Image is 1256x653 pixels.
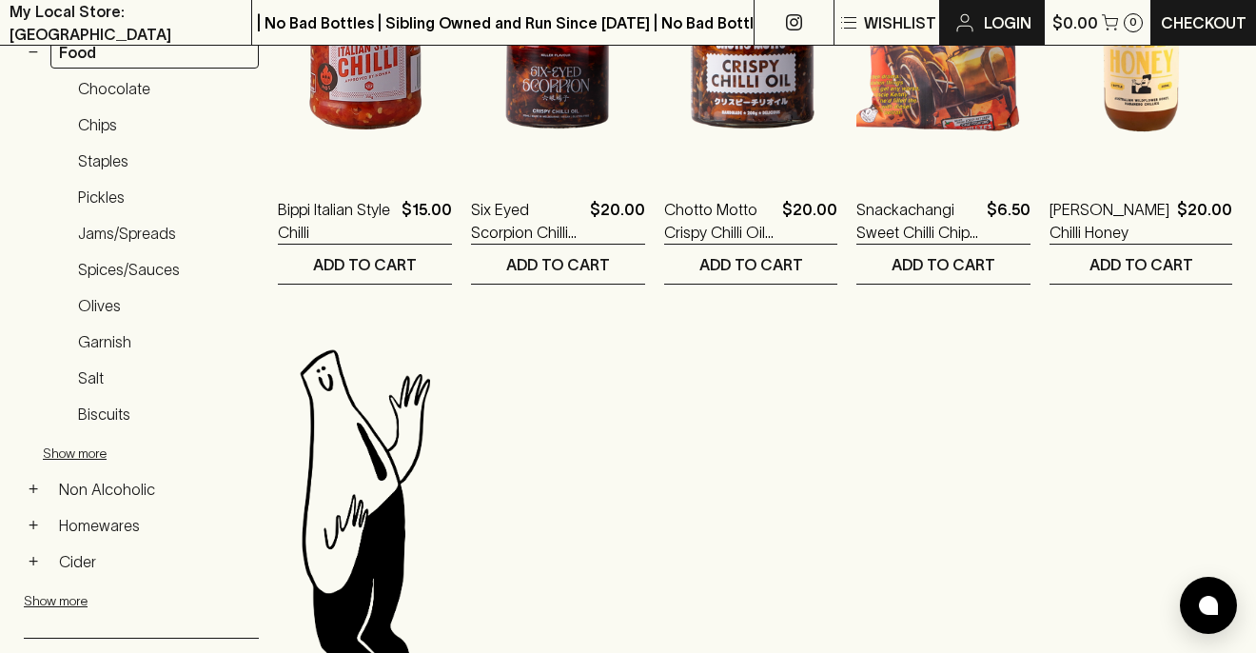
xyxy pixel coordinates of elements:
button: ADD TO CART [1050,245,1232,284]
img: bubble-icon [1199,596,1218,615]
a: Snackachangi Sweet Chilli Chips 150g [856,198,979,244]
a: Food [50,36,259,69]
button: + [24,552,43,571]
p: ADD TO CART [1089,253,1193,276]
p: Checkout [1161,11,1246,34]
p: ADD TO CART [892,253,995,276]
p: Wishlist [864,11,936,34]
p: ADD TO CART [506,253,610,276]
p: $6.50 [987,198,1030,244]
a: Jams/Spreads [69,217,259,249]
a: [PERSON_NAME] Chilli Honey [1050,198,1169,244]
button: ADD TO CART [471,245,645,284]
p: ADD TO CART [699,253,803,276]
button: − [24,43,43,62]
a: Biscuits [69,398,259,430]
a: Salt [69,362,259,394]
a: Chocolate [69,72,259,105]
a: Pickles [69,181,259,213]
a: Olives [69,289,259,322]
p: $15.00 [402,198,452,244]
a: Chips [69,109,259,141]
button: + [24,516,43,535]
button: Show more [43,434,292,473]
button: ADD TO CART [278,245,452,284]
a: Non Alcoholic [50,473,259,505]
a: Homewares [50,509,259,542]
a: Bippi Italian Style Chilli [278,198,394,244]
p: $20.00 [1177,198,1232,244]
a: Six Eyed Scorpion Chilli Oil [471,198,582,244]
p: $20.00 [590,198,645,244]
a: Cider [50,545,259,578]
button: ADD TO CART [664,245,838,284]
a: Staples [69,145,259,177]
button: + [24,480,43,499]
p: 0 [1129,17,1137,28]
button: ADD TO CART [856,245,1030,284]
p: Login [984,11,1031,34]
p: $0.00 [1052,11,1098,34]
a: Garnish [69,326,259,358]
p: $20.00 [782,198,837,244]
button: Show more [24,582,273,621]
a: Spices/Sauces [69,253,259,286]
p: ADD TO CART [313,253,417,276]
a: Chotto Motto Crispy Chilli Oil Jar [664,198,775,244]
